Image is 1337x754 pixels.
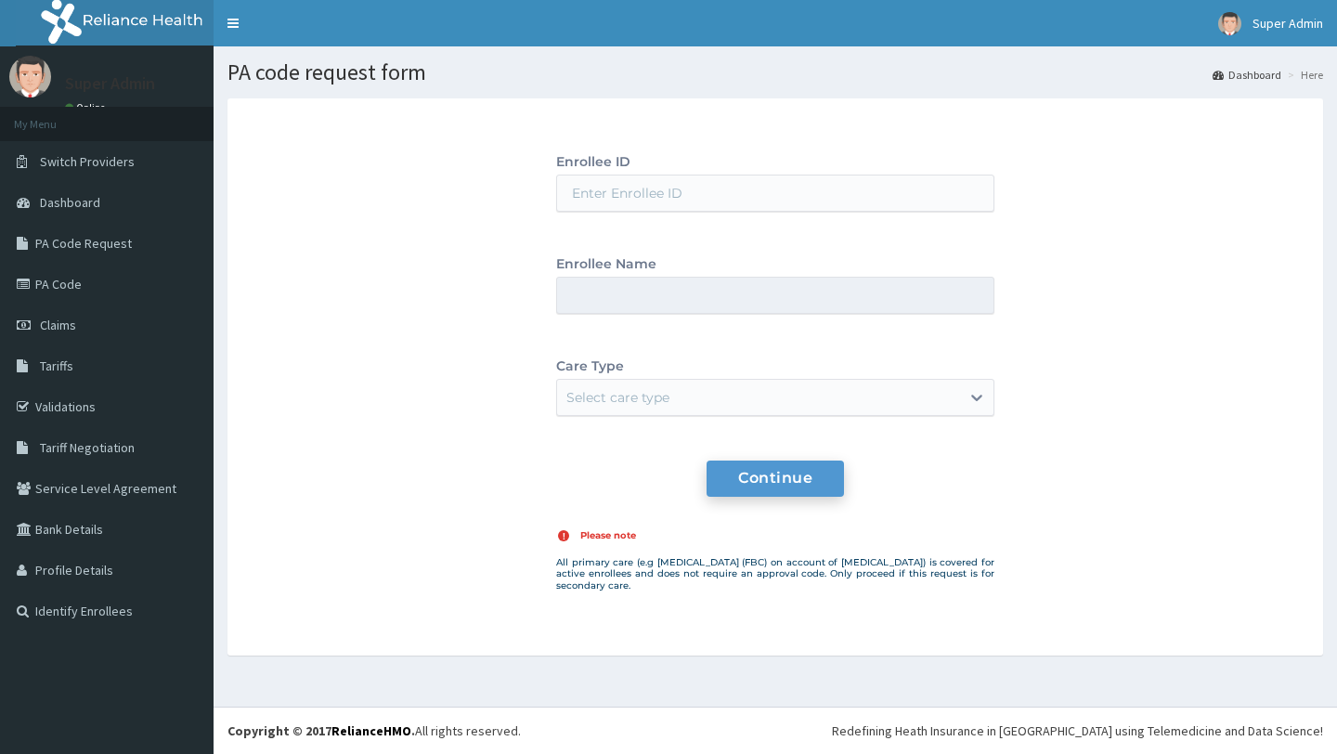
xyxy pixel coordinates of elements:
strong: Copyright © 2017 . [227,722,415,739]
label: Care Type [556,358,994,374]
a: Online [65,101,110,114]
span: ! [558,530,569,541]
span: Super Admin [1253,15,1323,32]
span: Please note [580,529,636,542]
div: Select care type [566,388,669,407]
p: Super Admin [65,75,155,92]
input: Enter Enrollee ID [556,175,994,212]
span: Tariffs [40,357,73,374]
a: RelianceHMO [331,722,411,739]
div: Redefining Heath Insurance in [GEOGRAPHIC_DATA] using Telemedicine and Data Science! [832,721,1323,740]
span: Tariff Negotiation [40,439,135,456]
span: Switch Providers [40,153,135,170]
label: Enrollee ID [556,154,994,170]
h1: PA code request form [227,60,1323,84]
span: Claims [40,317,76,333]
button: Continue [707,461,844,497]
li: Here [1283,67,1323,83]
label: Enrollee Name [556,256,994,272]
a: Dashboard [1213,67,1281,83]
img: User Image [1218,12,1241,35]
footer: All rights reserved. [214,707,1337,754]
p: All primary care (e.g [MEDICAL_DATA] (FBC) on account of [MEDICAL_DATA]) is covered for active en... [556,557,994,591]
img: User Image [9,56,51,97]
span: Dashboard [40,194,100,211]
